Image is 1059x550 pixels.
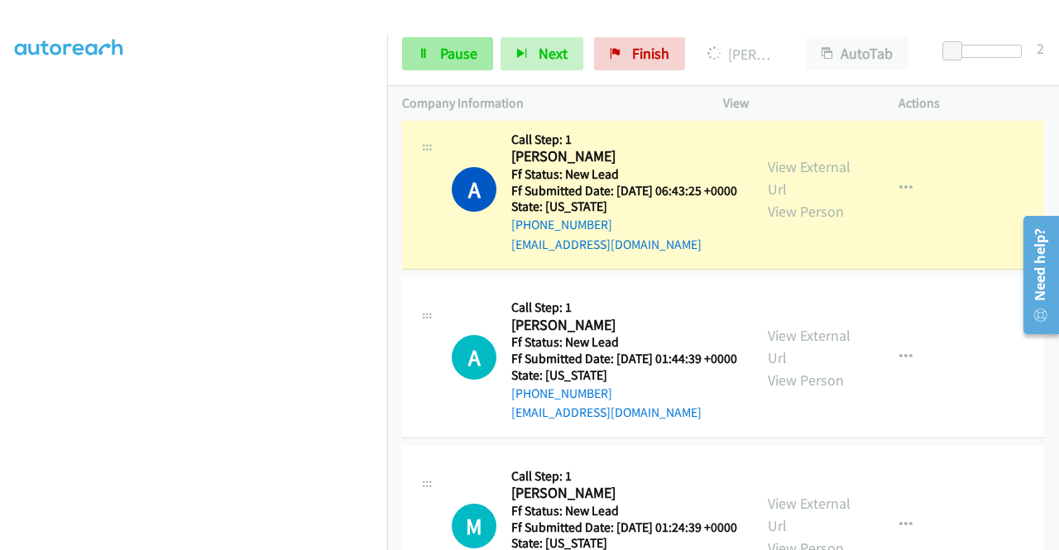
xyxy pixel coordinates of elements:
[594,37,685,70] a: Finish
[511,367,737,384] h5: State: [US_STATE]
[452,504,496,548] div: The call is yet to be attempted
[768,326,851,367] a: View External Url
[539,44,568,63] span: Next
[768,494,851,535] a: View External Url
[452,335,496,380] h1: A
[402,93,693,113] p: Company Information
[768,371,844,390] a: View Person
[511,334,737,351] h5: Ff Status: New Lead
[511,316,737,335] h2: [PERSON_NAME]
[511,519,737,536] h5: Ff Submitted Date: [DATE] 01:24:39 +0000
[452,504,496,548] h1: M
[511,183,737,199] h5: Ff Submitted Date: [DATE] 06:43:25 +0000
[1012,209,1059,341] iframe: Resource Center
[511,132,737,148] h5: Call Step: 1
[511,299,737,316] h5: Call Step: 1
[440,44,477,63] span: Pause
[511,147,737,166] h2: [PERSON_NAME]
[501,37,583,70] button: Next
[511,385,612,401] a: [PHONE_NUMBER]
[452,167,496,212] h1: A
[898,93,1044,113] p: Actions
[511,217,612,232] a: [PHONE_NUMBER]
[511,404,702,420] a: [EMAIL_ADDRESS][DOMAIN_NAME]
[723,93,869,113] p: View
[511,351,737,367] h5: Ff Submitted Date: [DATE] 01:44:39 +0000
[511,198,737,215] h5: State: [US_STATE]
[1037,37,1044,60] div: 2
[768,202,844,221] a: View Person
[806,37,908,70] button: AutoTab
[452,335,496,380] div: The call is yet to be attempted
[511,468,737,485] h5: Call Step: 1
[511,503,737,519] h5: Ff Status: New Lead
[511,237,702,252] a: [EMAIL_ADDRESS][DOMAIN_NAME]
[402,37,493,70] a: Pause
[768,157,851,198] a: View External Url
[707,43,776,65] p: [PERSON_NAME]
[632,44,669,63] span: Finish
[511,484,737,503] h2: [PERSON_NAME]
[511,166,737,183] h5: Ff Status: New Lead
